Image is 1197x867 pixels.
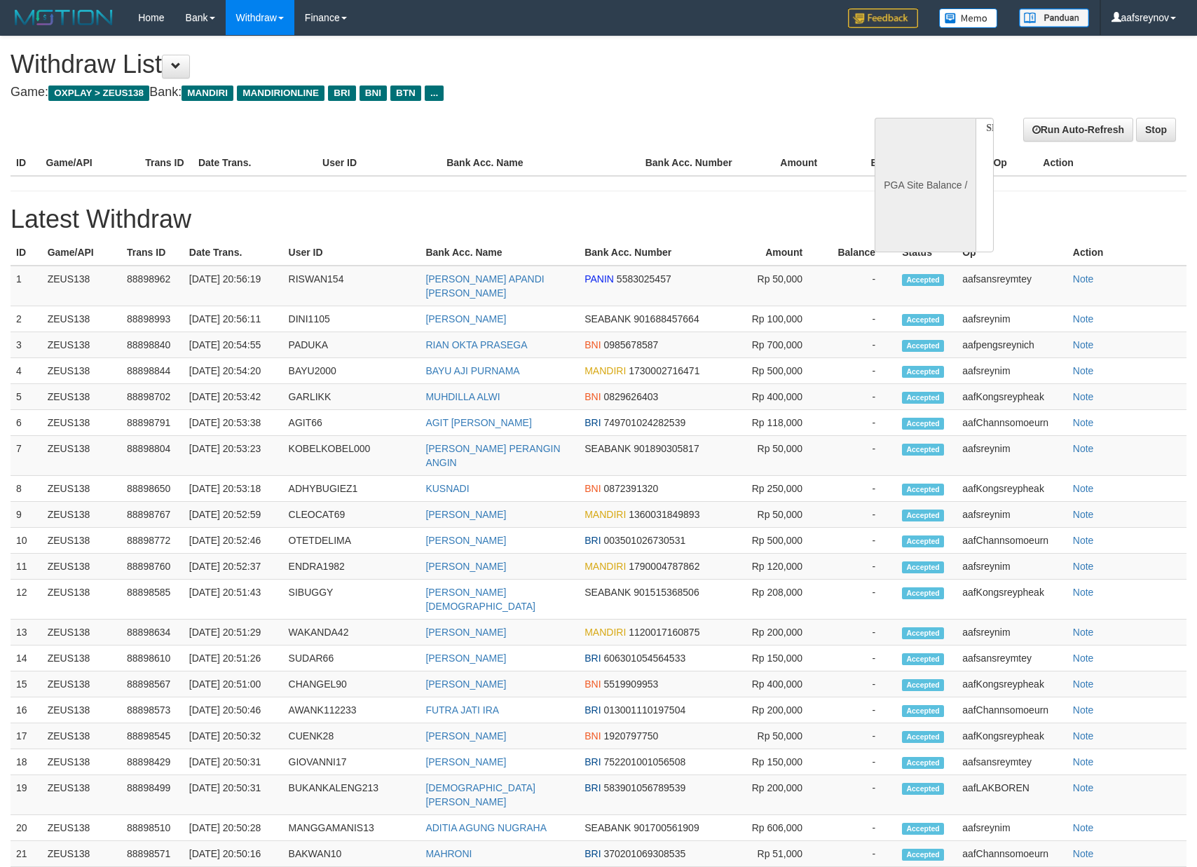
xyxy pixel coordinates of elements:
td: aafsansreymtey [957,646,1067,671]
td: - [823,775,896,815]
td: ZEUS138 [42,436,121,476]
th: Op [987,150,1037,176]
td: 5 [11,384,42,410]
td: 88898545 [121,723,184,749]
td: 88898962 [121,266,184,306]
td: - [823,554,896,580]
span: Accepted [902,653,944,665]
td: aafsansreymtey [957,266,1067,306]
td: ZEUS138 [42,749,121,775]
td: Rp 606,000 [732,815,823,841]
span: 5519909953 [603,678,658,690]
td: 3 [11,332,42,358]
td: - [823,528,896,554]
span: Accepted [902,444,944,456]
img: Button%20Memo.svg [939,8,998,28]
td: - [823,410,896,436]
th: Balance [823,240,896,266]
td: ZEUS138 [42,476,121,502]
span: 901688457664 [634,313,699,325]
th: Action [1067,240,1186,266]
th: Bank Acc. Number [579,240,732,266]
td: ZEUS138 [42,554,121,580]
td: WAKANDA42 [283,620,420,646]
td: [DATE] 20:53:42 [184,384,283,410]
td: [DATE] 20:50:32 [184,723,283,749]
td: Rp 120,000 [732,554,823,580]
td: GARLIKK [283,384,420,410]
th: Trans ID [139,150,193,176]
td: [DATE] 20:50:31 [184,775,283,815]
span: BNI [360,86,387,101]
td: - [823,749,896,775]
a: [PERSON_NAME] [425,627,506,638]
td: [DATE] 20:50:31 [184,749,283,775]
td: 15 [11,671,42,697]
h1: Withdraw List [11,50,784,78]
span: Accepted [902,587,944,599]
td: CHANGEL90 [283,671,420,697]
a: [PERSON_NAME] [425,730,506,742]
span: Accepted [902,731,944,743]
td: Rp 700,000 [732,332,823,358]
td: 88898702 [121,384,184,410]
td: Rp 50,000 [732,723,823,749]
span: SEABANK [584,443,631,454]
td: 10 [11,528,42,554]
th: ID [11,240,42,266]
td: aafsreynim [957,620,1067,646]
td: - [823,384,896,410]
span: Accepted [902,627,944,639]
td: aafsreynim [957,306,1067,332]
td: [DATE] 20:54:55 [184,332,283,358]
td: 17 [11,723,42,749]
td: aafKongsreypheak [957,671,1067,697]
td: ZEUS138 [42,775,121,815]
span: Accepted [902,679,944,691]
span: BRI [584,756,601,767]
a: Note [1073,391,1094,402]
span: Accepted [902,340,944,352]
span: 1920797750 [603,730,658,742]
a: Note [1073,561,1094,572]
td: MANGGAMANIS13 [283,815,420,841]
a: Note [1073,848,1094,859]
a: Note [1073,535,1094,546]
td: aafsansreymtey [957,749,1067,775]
a: [PERSON_NAME] [425,561,506,572]
td: ZEUS138 [42,646,121,671]
th: Game/API [41,150,140,176]
td: [DATE] 20:54:20 [184,358,283,384]
td: 88898585 [121,580,184,620]
th: Bank Acc. Number [640,150,739,176]
td: ZEUS138 [42,580,121,620]
a: Note [1073,653,1094,664]
td: Rp 200,000 [732,620,823,646]
a: Note [1073,782,1094,793]
td: aafKongsreypheak [957,384,1067,410]
td: ZEUS138 [42,528,121,554]
a: [PERSON_NAME] [425,653,506,664]
td: Rp 50,000 [732,436,823,476]
th: Action [1037,150,1186,176]
td: aafpengsreynich [957,332,1067,358]
span: SEABANK [584,822,631,833]
td: Rp 200,000 [732,775,823,815]
span: MANDIRI [584,509,626,520]
span: BRI [584,653,601,664]
td: - [823,306,896,332]
th: User ID [283,240,420,266]
td: ZEUS138 [42,332,121,358]
td: [DATE] 20:53:38 [184,410,283,436]
th: User ID [317,150,441,176]
a: ADITIA AGUNG NUGRAHA [425,822,547,833]
td: 88898567 [121,671,184,697]
a: MUHDILLA ALWI [425,391,500,402]
td: [DATE] 20:51:26 [184,646,283,671]
span: 901890305817 [634,443,699,454]
td: ZEUS138 [42,410,121,436]
a: Note [1073,627,1094,638]
span: BNI [584,678,601,690]
td: ZEUS138 [42,697,121,723]
td: Rp 400,000 [732,384,823,410]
